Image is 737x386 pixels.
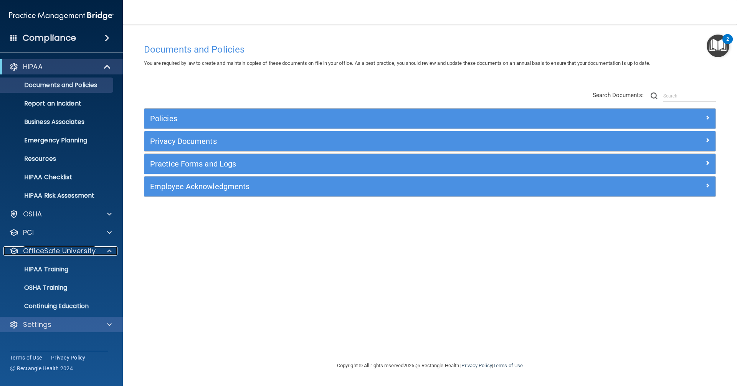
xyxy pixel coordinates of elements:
[604,332,728,362] iframe: Drift Widget Chat Controller
[9,62,111,71] a: HIPAA
[663,90,716,102] input: Search
[5,137,110,144] p: Emergency Planning
[150,135,710,147] a: Privacy Documents
[5,155,110,163] p: Resources
[461,363,492,368] a: Privacy Policy
[5,81,110,89] p: Documents and Policies
[5,284,67,292] p: OSHA Training
[5,266,68,273] p: HIPAA Training
[290,353,570,378] div: Copyright © All rights reserved 2025 @ Rectangle Health | |
[23,228,34,237] p: PCI
[150,160,567,168] h5: Practice Forms and Logs
[23,33,76,43] h4: Compliance
[150,112,710,125] a: Policies
[9,8,114,23] img: PMB logo
[150,137,567,145] h5: Privacy Documents
[726,39,729,49] div: 2
[23,209,42,219] p: OSHA
[5,173,110,181] p: HIPAA Checklist
[150,180,710,193] a: Employee Acknowledgments
[9,246,112,256] a: OfficeSafe University
[593,92,644,99] span: Search Documents:
[9,320,112,329] a: Settings
[144,60,650,66] span: You are required by law to create and maintain copies of these documents on file in your office. ...
[144,45,716,54] h4: Documents and Policies
[5,192,110,200] p: HIPAA Risk Assessment
[9,209,112,219] a: OSHA
[651,92,658,99] img: ic-search.3b580494.png
[23,62,43,71] p: HIPAA
[10,365,73,372] span: Ⓒ Rectangle Health 2024
[493,363,523,368] a: Terms of Use
[150,182,567,191] h5: Employee Acknowledgments
[5,118,110,126] p: Business Associates
[51,354,86,361] a: Privacy Policy
[23,246,96,256] p: OfficeSafe University
[23,320,51,329] p: Settings
[5,302,110,310] p: Continuing Education
[10,354,42,361] a: Terms of Use
[9,228,112,237] a: PCI
[707,35,729,57] button: Open Resource Center, 2 new notifications
[150,158,710,170] a: Practice Forms and Logs
[150,114,567,123] h5: Policies
[5,100,110,107] p: Report an Incident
